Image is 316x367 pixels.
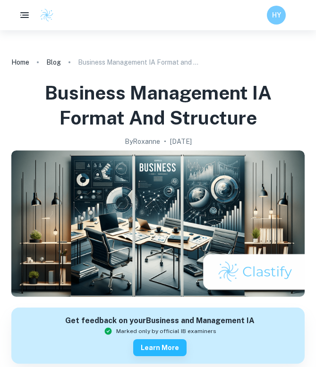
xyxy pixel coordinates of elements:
h1: Business Management IA Format and Structure [11,80,305,131]
img: Clastify logo [40,8,54,22]
a: Clastify logo [34,8,54,22]
a: Blog [46,56,61,69]
img: Business Management IA Format and Structure cover image [11,150,305,297]
a: Get feedback on yourBusiness and Management IAMarked only by official IB examinersLearn more [11,308,305,364]
button: HY [267,6,286,25]
button: Learn more [133,339,187,356]
a: Home [11,56,29,69]
p: Business Management IA Format and Structure [78,57,201,67]
h2: [DATE] [170,136,192,147]
p: • [164,136,166,147]
span: Marked only by official IB examiners [116,327,216,335]
h2: By Roxanne [125,136,160,147]
h6: HY [271,10,282,20]
h6: Get feedback on your Business and Management IA [65,315,255,327]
